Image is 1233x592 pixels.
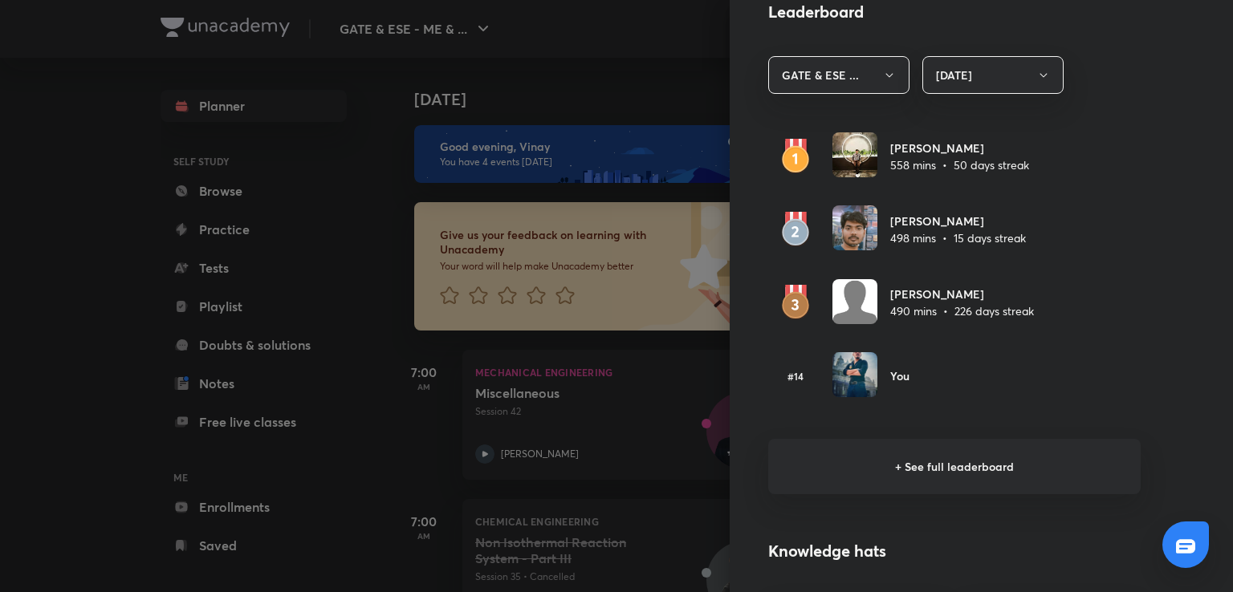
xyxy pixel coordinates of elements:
h6: [PERSON_NAME] [890,286,1034,302]
p: 490 mins • 226 days streak [890,302,1034,319]
h6: #14 [768,369,823,383]
img: Avatar [832,352,877,397]
button: GATE & ESE ... [768,56,909,94]
h6: [PERSON_NAME] [890,140,1029,156]
h4: Knowledge hats [768,539,1141,563]
img: rank3.svg [768,285,823,320]
button: [DATE] [922,56,1064,94]
h6: [PERSON_NAME] [890,213,1026,229]
p: 498 mins • 15 days streak [890,229,1026,246]
img: Avatar [832,205,877,250]
img: rank2.svg [768,212,823,247]
h6: You [890,367,909,384]
img: rank1.svg [768,139,823,174]
img: Avatar [832,132,877,177]
img: Avatar [832,279,877,324]
h6: + See full leaderboard [768,439,1141,494]
p: 558 mins • 50 days streak [890,156,1029,173]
